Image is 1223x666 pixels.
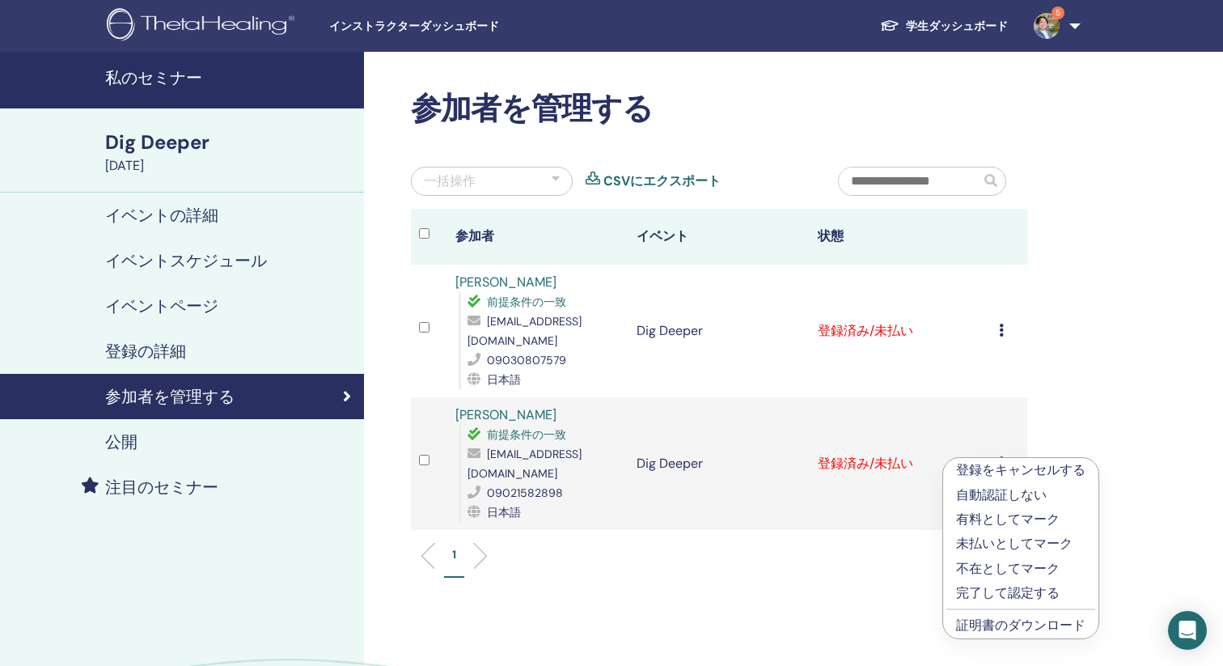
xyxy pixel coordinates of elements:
[628,209,810,265] th: イベント
[105,251,267,270] h4: イベントスケジュール
[487,353,566,367] span: 09030807579
[455,406,556,423] a: [PERSON_NAME]
[1168,611,1207,650] div: Open Intercom Messenger
[956,583,1085,603] p: 完了して認定する
[95,129,364,176] a: Dig Deeper[DATE]
[487,295,566,309] span: 前提条件の一致
[628,397,810,530] td: Dig Deeper
[487,505,521,520] span: 日本語
[956,617,1085,634] a: 証明書のダウンロード
[105,432,138,452] h4: 公開
[105,68,354,87] h4: 私のセミナー
[107,8,300,45] img: logo.png
[455,274,556,291] a: [PERSON_NAME]
[105,477,218,497] h4: 注目のセミナー
[956,534,1085,554] p: 未払いとしてマーク
[105,156,354,176] div: [DATE]
[1052,6,1064,19] span: 5
[956,460,1085,480] p: 登録をキャンセルする
[487,486,563,500] span: 09021582898
[1034,13,1060,39] img: default.jpg
[411,91,1027,128] h2: 参加者を管理する
[105,129,354,156] div: Dig Deeper
[880,19,899,32] img: graduation-cap-white.svg
[105,341,186,361] h4: 登録の詳細
[487,372,521,387] span: 日本語
[452,546,456,563] p: 1
[956,559,1085,579] p: 不在としてマーク
[424,172,476,191] div: 一括操作
[105,296,218,316] h4: イベントページ
[956,486,1085,505] p: 自動認証しない
[468,314,582,348] span: [EMAIL_ADDRESS][DOMAIN_NAME]
[867,11,1021,41] a: 学生ダッシュボード
[956,510,1085,529] p: 有料としてマーク
[810,209,991,265] th: 状態
[105,387,235,406] h4: 参加者を管理する
[487,427,566,442] span: 前提条件の一致
[468,447,582,481] span: [EMAIL_ADDRESS][DOMAIN_NAME]
[447,209,628,265] th: 参加者
[329,18,572,35] span: インストラクターダッシュボード
[105,206,218,225] h4: イベントの詳細
[628,265,810,397] td: Dig Deeper
[603,172,721,191] a: CSVにエクスポート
